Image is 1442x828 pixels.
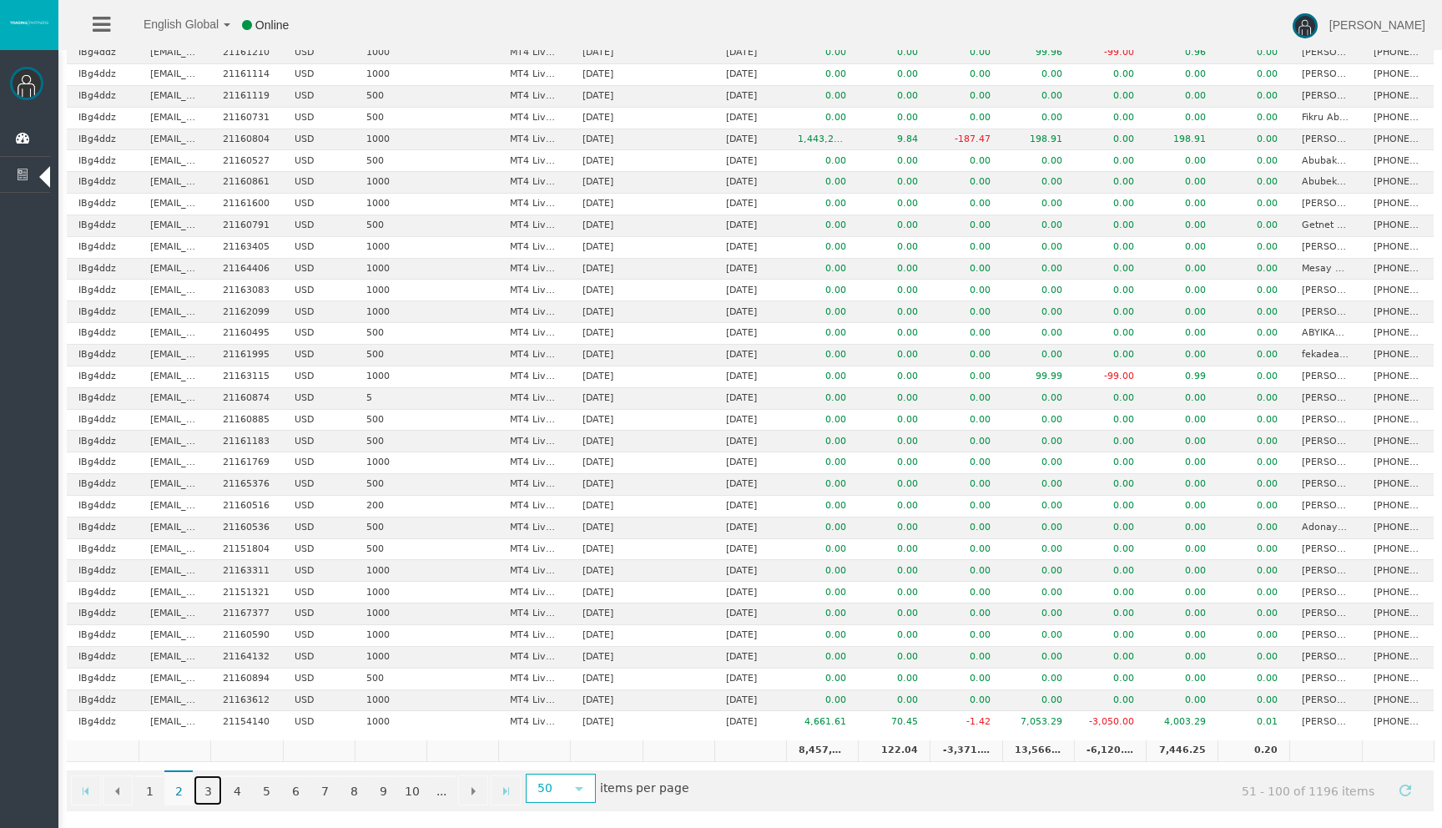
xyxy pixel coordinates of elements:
td: 0.00 [858,172,930,194]
td: 1000 [355,259,426,280]
td: 0.00 [786,215,858,237]
td: 21161995 [210,345,282,366]
td: [EMAIL_ADDRESS][DOMAIN_NAME] [139,150,210,172]
td: 0.00 [930,259,1001,280]
td: IBg4ddz [67,301,139,323]
td: [PERSON_NAME] [1289,64,1361,86]
td: 0.00 [1002,64,1074,86]
td: [PHONE_NUMBER] [1362,301,1434,323]
td: [EMAIL_ADDRESS][DOMAIN_NAME] [139,129,210,151]
td: 0.00 [1074,280,1146,301]
td: [PHONE_NUMBER] [1362,86,1434,108]
td: 9.84 [858,129,930,151]
td: [PHONE_NUMBER] [1362,259,1434,280]
td: 0.00 [930,237,1001,259]
td: 0.00 [1218,323,1289,345]
td: Getnet Engidaw [1289,215,1361,237]
td: [PHONE_NUMBER] [1362,129,1434,151]
td: 0.00 [786,323,858,345]
td: MT4 LiveFloatingSpreadAccount [498,108,570,129]
td: 0.00 [786,64,858,86]
td: [EMAIL_ADDRESS][DOMAIN_NAME] [139,43,210,64]
td: [DATE] [570,237,642,259]
td: 0.00 [858,43,930,64]
td: 0.00 [1074,345,1146,366]
td: [PERSON_NAME] [1289,194,1361,215]
td: 0.00 [1218,215,1289,237]
td: USD [283,64,355,86]
td: [PERSON_NAME] [1289,280,1361,301]
td: fekadeamlak [PERSON_NAME] [1289,345,1361,366]
td: IBg4ddz [67,64,139,86]
td: 0.00 [930,280,1001,301]
td: [EMAIL_ADDRESS][DOMAIN_NAME] [139,108,210,129]
td: 0.00 [930,215,1001,237]
td: 0.00 [786,259,858,280]
td: [DATE] [570,301,642,323]
td: USD [283,259,355,280]
td: 21161600 [210,194,282,215]
td: [DATE] [570,194,642,215]
td: 0.00 [1002,323,1074,345]
td: MT4 LiveFloatingSpreadAccount [498,64,570,86]
td: IBg4ddz [67,215,139,237]
td: [EMAIL_ADDRESS][DOMAIN_NAME] [139,388,210,410]
td: IBg4ddz [67,345,139,366]
td: [PHONE_NUMBER] [1362,194,1434,215]
td: IBg4ddz [67,237,139,259]
td: IBg4ddz [67,43,139,64]
td: MT4 LiveFloatingSpreadAccount [498,280,570,301]
td: [DATE] [714,259,786,280]
td: 0.00 [1218,108,1289,129]
td: 0.00 [1146,86,1218,108]
td: USD [283,150,355,172]
td: 0.00 [786,150,858,172]
td: 0.00 [1074,259,1146,280]
td: 0.00 [858,388,930,410]
td: 21160495 [210,323,282,345]
td: [PERSON_NAME] [1289,301,1361,323]
td: [DATE] [570,259,642,280]
td: 0.00 [858,280,930,301]
td: [DATE] [570,150,642,172]
td: [DATE] [714,366,786,388]
td: MT4 LiveFloatingSpreadAccount [498,86,570,108]
td: 21160885 [210,410,282,432]
td: 1000 [355,129,426,151]
td: 0.00 [858,215,930,237]
td: 0.00 [1002,345,1074,366]
img: user-image [1293,13,1318,38]
td: 21162099 [210,301,282,323]
td: 500 [355,215,426,237]
td: MT4 LiveFloatingSpreadAccount [498,323,570,345]
td: 0.00 [1146,237,1218,259]
td: 0.00 [858,108,930,129]
td: MT4 LiveFloatingSpreadAccount [498,129,570,151]
td: [EMAIL_ADDRESS][DOMAIN_NAME] [139,301,210,323]
td: 0.00 [1218,86,1289,108]
td: 0.00 [858,366,930,388]
td: -187.47 [930,129,1001,151]
td: 500 [355,410,426,432]
td: USD [283,388,355,410]
td: 0.00 [1002,215,1074,237]
td: 21160861 [210,172,282,194]
td: 0.99 [1146,366,1218,388]
td: 21160804 [210,129,282,151]
td: 21163083 [210,280,282,301]
td: 21163115 [210,366,282,388]
span: [PERSON_NAME] [1329,18,1425,32]
td: 0.00 [1074,194,1146,215]
td: MT4 LiveFloatingSpreadAccount [498,172,570,194]
td: 0.00 [1002,237,1074,259]
td: 500 [355,150,426,172]
td: [DATE] [714,215,786,237]
td: [PERSON_NAME] [1289,43,1361,64]
td: 500 [355,345,426,366]
td: [PHONE_NUMBER] [1362,150,1434,172]
td: MT4 LiveFloatingSpreadAccount [498,259,570,280]
td: MT4 LiveFloatingSpreadAccount [498,43,570,64]
td: [PHONE_NUMBER] [1362,388,1434,410]
td: 0.00 [1146,388,1218,410]
td: 0.00 [930,345,1001,366]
